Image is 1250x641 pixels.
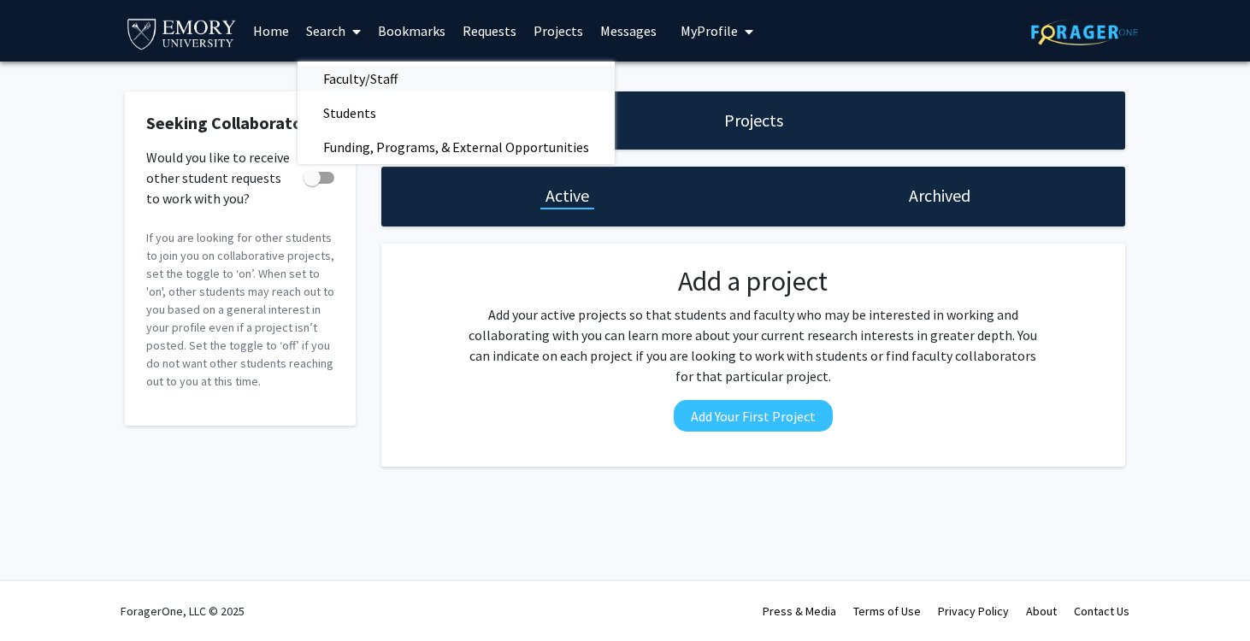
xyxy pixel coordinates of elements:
a: Home [245,1,298,61]
a: Projects [525,1,592,61]
span: My Profile [681,22,738,39]
a: Funding, Programs, & External Opportunities [298,134,615,160]
a: Contact Us [1074,603,1129,619]
span: Faculty/Staff [298,62,423,96]
a: Privacy Policy [938,603,1009,619]
h1: Active [545,184,589,208]
div: ForagerOne, LLC © 2025 [121,581,245,641]
h1: Archived [909,184,970,208]
span: Funding, Programs, & External Opportunities [298,130,615,164]
h2: Seeking Collaborators? [146,113,334,133]
p: If you are looking for other students to join you on collaborative projects, set the toggle to ‘o... [146,229,334,391]
a: Bookmarks [369,1,454,61]
img: ForagerOne Logo [1031,19,1138,45]
img: Emory University Logo [125,14,239,52]
button: Add Your First Project [674,400,833,432]
a: Press & Media [763,603,836,619]
span: Students [298,96,402,130]
a: Faculty/Staff [298,66,615,91]
a: Search [298,1,369,61]
a: Messages [592,1,665,61]
iframe: Chat [13,564,73,628]
a: About [1026,603,1057,619]
a: Terms of Use [853,603,921,619]
a: Requests [454,1,525,61]
a: Students [298,100,615,126]
h2: Add a project [463,265,1043,297]
span: Would you like to receive other student requests to work with you? [146,147,297,209]
h1: Projects [724,109,783,132]
p: Add your active projects so that students and faculty who may be interested in working and collab... [463,304,1043,386]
